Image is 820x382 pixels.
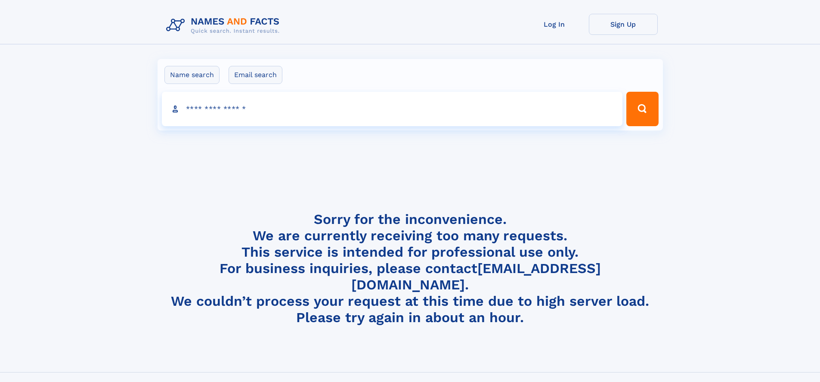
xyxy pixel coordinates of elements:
[229,66,282,84] label: Email search
[626,92,658,126] button: Search Button
[589,14,658,35] a: Sign Up
[520,14,589,35] a: Log In
[163,211,658,326] h4: Sorry for the inconvenience. We are currently receiving too many requests. This service is intend...
[163,14,287,37] img: Logo Names and Facts
[164,66,220,84] label: Name search
[351,260,601,293] a: [EMAIL_ADDRESS][DOMAIN_NAME]
[162,92,623,126] input: search input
